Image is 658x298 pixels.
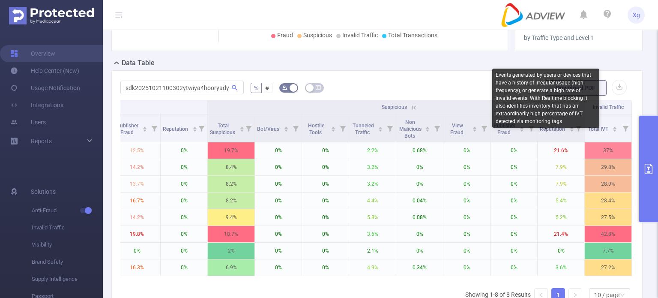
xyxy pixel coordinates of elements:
p: 0% [161,193,207,209]
i: icon: caret-down [473,128,477,131]
p: 0% [491,193,537,209]
p: 14.2% [114,159,160,175]
span: Fraud [277,32,293,39]
p: 0% [302,193,349,209]
a: Overview [10,45,55,62]
p: 21.6% [538,142,584,159]
p: 0% [396,176,443,192]
div: Sort [284,125,289,130]
i: icon: caret-down [425,128,430,131]
p: 0% [396,226,443,242]
span: View Fraud [450,123,465,135]
span: Bot/Virus [257,126,281,132]
i: icon: bg-colors [282,85,287,90]
img: Protected Media [9,7,94,24]
p: 12.5% [114,142,160,159]
p: 8.2% [208,193,254,209]
p: 19.7% [208,142,254,159]
p: 0% [396,243,443,259]
a: Users [10,114,46,131]
span: Solutions [31,183,56,200]
p: 7.7% [585,243,631,259]
p: 0% [302,243,349,259]
a: Integrations [10,96,63,114]
p: 0% [255,193,302,209]
p: 0% [443,176,490,192]
i: icon: caret-up [613,125,617,128]
p: 27.2% [585,259,631,276]
p: 0% [161,159,207,175]
div: Sort [425,125,430,130]
p: 0% [491,209,537,226]
p: 7.9% [538,176,584,192]
span: Publisher Fraud [493,123,515,135]
p: 3.2% [349,159,396,175]
p: 3.6% [538,259,584,276]
p: 21.4% [538,226,584,242]
i: icon: caret-up [143,125,147,128]
span: Total IVT [588,126,610,132]
span: Anti-Fraud [32,202,103,219]
span: Hostile Tools [308,123,324,135]
p: 0% [491,142,537,159]
i: icon: caret-up [239,125,244,128]
div: Sort [612,125,617,130]
p: 0.04% [396,193,443,209]
p: 0% [538,243,584,259]
p: 28.4% [585,193,631,209]
i: icon: caret-up [473,125,477,128]
i: icon: caret-down [143,128,147,131]
p: 0% [396,159,443,175]
p: 28.9% [585,176,631,192]
i: icon: caret-down [284,128,288,131]
p: 0% [161,176,207,192]
i: icon: table [316,85,321,90]
div: Sort [192,125,197,130]
div: Sort [239,125,245,130]
p: 42.8% [585,226,631,242]
p: 8.4% [208,159,254,175]
span: Suspicious [382,104,407,110]
i: Filter menu [148,114,160,142]
i: icon: caret-up [192,125,197,128]
p: 4.4% [349,193,396,209]
span: Reports [31,138,52,144]
span: Supply Intelligence [32,271,103,288]
i: Filter menu [619,114,631,142]
span: Publisher Fraud [117,123,138,135]
p: 0% [443,159,490,175]
p: 0% [161,243,207,259]
p: 6.9% [208,259,254,276]
p: 0% [255,142,302,159]
input: Search... [120,81,244,94]
p: 0% [302,259,349,276]
p: 16.7% [114,193,160,209]
i: icon: caret-down [378,128,383,131]
p: 0% [255,243,302,259]
span: Suspicious [303,32,332,39]
p: 37% [585,142,631,159]
p: 0.68% [396,142,443,159]
span: % [254,84,258,91]
i: Filter menu [195,114,207,142]
p: 0% [443,193,490,209]
div: Sort [142,125,147,130]
i: Filter menu [242,114,254,142]
span: Invalid Traffic [342,32,378,39]
div: Sort [378,125,383,130]
span: # [265,84,269,91]
p: 0.34% [396,259,443,276]
p: 0% [255,209,302,226]
p: 8.2% [208,176,254,192]
p: 0% [491,159,537,175]
div: Events generated by users or devices that have a history of irregular usage (high-frequency), or ... [492,69,599,128]
p: 27.5% [585,209,631,226]
i: Filter menu [290,114,302,142]
span: Total Suspicious [210,123,236,135]
p: 13.7% [114,176,160,192]
p: 14.2% [114,209,160,226]
p: 5.4% [538,193,584,209]
span: Invalid Traffic [32,219,103,236]
span: Invalid Traffic [593,104,624,110]
i: icon: caret-down [331,128,336,131]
